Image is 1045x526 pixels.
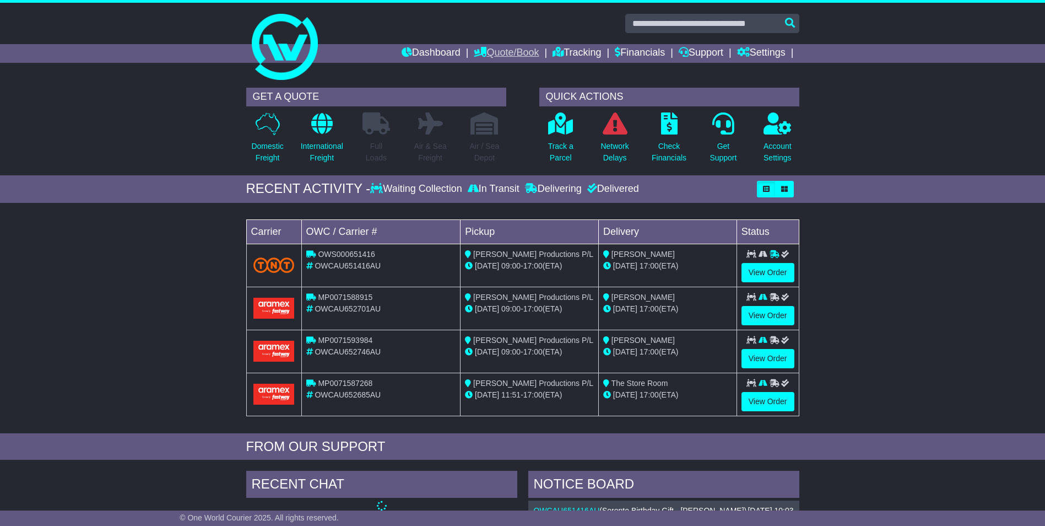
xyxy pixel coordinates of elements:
[603,346,732,358] div: (ETA)
[534,506,600,515] a: OWCAU651416AU
[611,250,675,259] span: [PERSON_NAME]
[741,306,794,325] a: View Order
[315,390,381,399] span: OWCAU652685AU
[528,471,799,501] div: NOTICE BOARD
[180,513,339,522] span: © One World Courier 2025. All rights reserved.
[548,112,574,170] a: Track aParcel
[539,88,799,106] div: QUICK ACTIONS
[475,347,499,356] span: [DATE]
[246,471,517,501] div: RECENT CHAT
[615,44,665,63] a: Financials
[370,183,464,195] div: Waiting Collection
[465,346,594,358] div: - (ETA)
[501,390,521,399] span: 11:51
[246,181,371,197] div: RECENT ACTIVITY -
[737,219,799,244] td: Status
[553,44,601,63] a: Tracking
[246,219,301,244] td: Carrier
[523,347,543,356] span: 17:00
[501,261,521,270] span: 09:00
[246,439,799,455] div: FROM OUR SUPPORT
[600,112,629,170] a: NetworkDelays
[473,250,593,259] span: [PERSON_NAME] Productions P/L
[301,141,343,164] p: International Freight
[603,389,732,401] div: (ETA)
[741,263,794,282] a: View Order
[315,304,381,313] span: OWCAU652701AU
[640,347,659,356] span: 17:00
[611,293,675,302] span: [PERSON_NAME]
[246,88,506,106] div: GET A QUOTE
[465,303,594,315] div: - (ETA)
[710,141,737,164] p: Get Support
[613,261,637,270] span: [DATE]
[640,261,659,270] span: 17:00
[362,141,390,164] p: Full Loads
[300,112,344,170] a: InternationalFreight
[651,112,687,170] a: CheckFinancials
[251,141,283,164] p: Domestic Freight
[414,141,447,164] p: Air & Sea Freight
[523,261,543,270] span: 17:00
[473,336,593,345] span: [PERSON_NAME] Productions P/L
[709,112,737,170] a: GetSupport
[318,293,372,302] span: MP0071588915
[534,506,794,516] div: ( )
[501,304,521,313] span: 09:00
[523,390,543,399] span: 17:00
[748,506,793,516] div: [DATE] 10:03
[470,141,500,164] p: Air / Sea Depot
[253,384,295,404] img: Aramex.png
[473,379,593,388] span: [PERSON_NAME] Productions P/L
[602,506,744,515] span: Sorento Birthday Gift - [PERSON_NAME]
[611,379,668,388] span: The Store Room
[603,303,732,315] div: (ETA)
[523,304,543,313] span: 17:00
[548,141,573,164] p: Track a Parcel
[461,219,599,244] td: Pickup
[251,112,284,170] a: DomesticFreight
[598,219,737,244] td: Delivery
[475,390,499,399] span: [DATE]
[600,141,629,164] p: Network Delays
[315,347,381,356] span: OWCAU652746AU
[465,183,522,195] div: In Transit
[473,293,593,302] span: [PERSON_NAME] Productions P/L
[741,349,794,368] a: View Order
[741,392,794,411] a: View Order
[315,261,381,270] span: OWCAU651416AU
[613,304,637,313] span: [DATE]
[764,141,792,164] p: Account Settings
[318,379,372,388] span: MP0071587268
[763,112,792,170] a: AccountSettings
[501,347,521,356] span: 09:00
[611,336,675,345] span: [PERSON_NAME]
[465,389,594,401] div: - (ETA)
[253,257,295,272] img: TNT_Domestic.png
[603,260,732,272] div: (ETA)
[584,183,639,195] div: Delivered
[475,304,499,313] span: [DATE]
[253,341,295,361] img: Aramex.png
[613,347,637,356] span: [DATE]
[465,260,594,272] div: - (ETA)
[475,261,499,270] span: [DATE]
[652,141,686,164] p: Check Financials
[640,390,659,399] span: 17:00
[613,390,637,399] span: [DATE]
[402,44,461,63] a: Dashboard
[640,304,659,313] span: 17:00
[301,219,461,244] td: OWC / Carrier #
[318,336,372,345] span: MP0071593984
[737,44,786,63] a: Settings
[679,44,723,63] a: Support
[474,44,539,63] a: Quote/Book
[318,250,375,259] span: OWS000651416
[522,183,584,195] div: Delivering
[253,298,295,318] img: Aramex.png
